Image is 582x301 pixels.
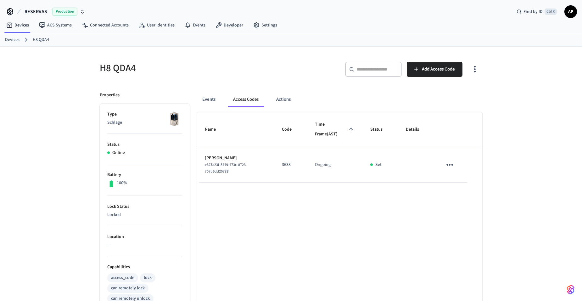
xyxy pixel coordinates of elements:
[282,162,300,168] p: 3638
[197,112,482,183] table: sticky table
[282,125,300,134] span: Code
[107,172,182,178] p: Battery
[107,264,182,270] p: Capabilities
[422,65,455,73] span: Add Access Code
[52,8,77,16] span: Production
[107,119,182,126] p: Schlage
[144,275,152,281] div: lock
[107,242,182,248] p: —
[107,111,182,118] p: Type
[100,62,287,75] h5: H8 QDA4
[567,285,574,295] img: SeamLogoGradient.69752ec5.svg
[228,92,264,107] button: Access Codes
[180,20,210,31] a: Events
[248,20,282,31] a: Settings
[205,162,247,174] span: e327a23f-5449-473c-8723-707b6dd20739
[370,125,391,134] span: Status
[107,212,182,218] p: Locked
[34,20,77,31] a: ACS Systems
[564,5,577,18] button: AP
[375,162,382,168] p: Set
[406,125,427,134] span: Details
[523,9,543,15] span: Find by ID
[111,285,145,292] div: can remotely lock
[197,92,482,107] div: ant example
[197,92,221,107] button: Events
[117,180,127,186] p: 100%
[107,203,182,210] p: Lock Status
[205,125,224,134] span: Name
[210,20,248,31] a: Developer
[545,9,557,15] span: Ctrl K
[107,234,182,240] p: Location
[77,20,134,31] a: Connected Accounts
[112,150,125,156] p: Online
[307,147,363,183] td: Ongoing
[111,275,134,281] div: access_code
[100,92,120,99] p: Properties
[512,6,562,17] div: Find by IDCtrl K
[271,92,296,107] button: Actions
[1,20,34,31] a: Devices
[407,62,462,77] button: Add Access Code
[33,37,49,43] a: H8 QDA4
[5,37,20,43] a: Devices
[166,111,182,127] img: Schlage Sense Smart Deadbolt with Camelot Trim, Front
[315,120,355,139] span: Time Frame(AST)
[565,6,576,17] span: AP
[25,8,47,15] span: RESERVAS
[107,141,182,148] p: Status
[134,20,180,31] a: User Identities
[205,155,267,162] p: [PERSON_NAME]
